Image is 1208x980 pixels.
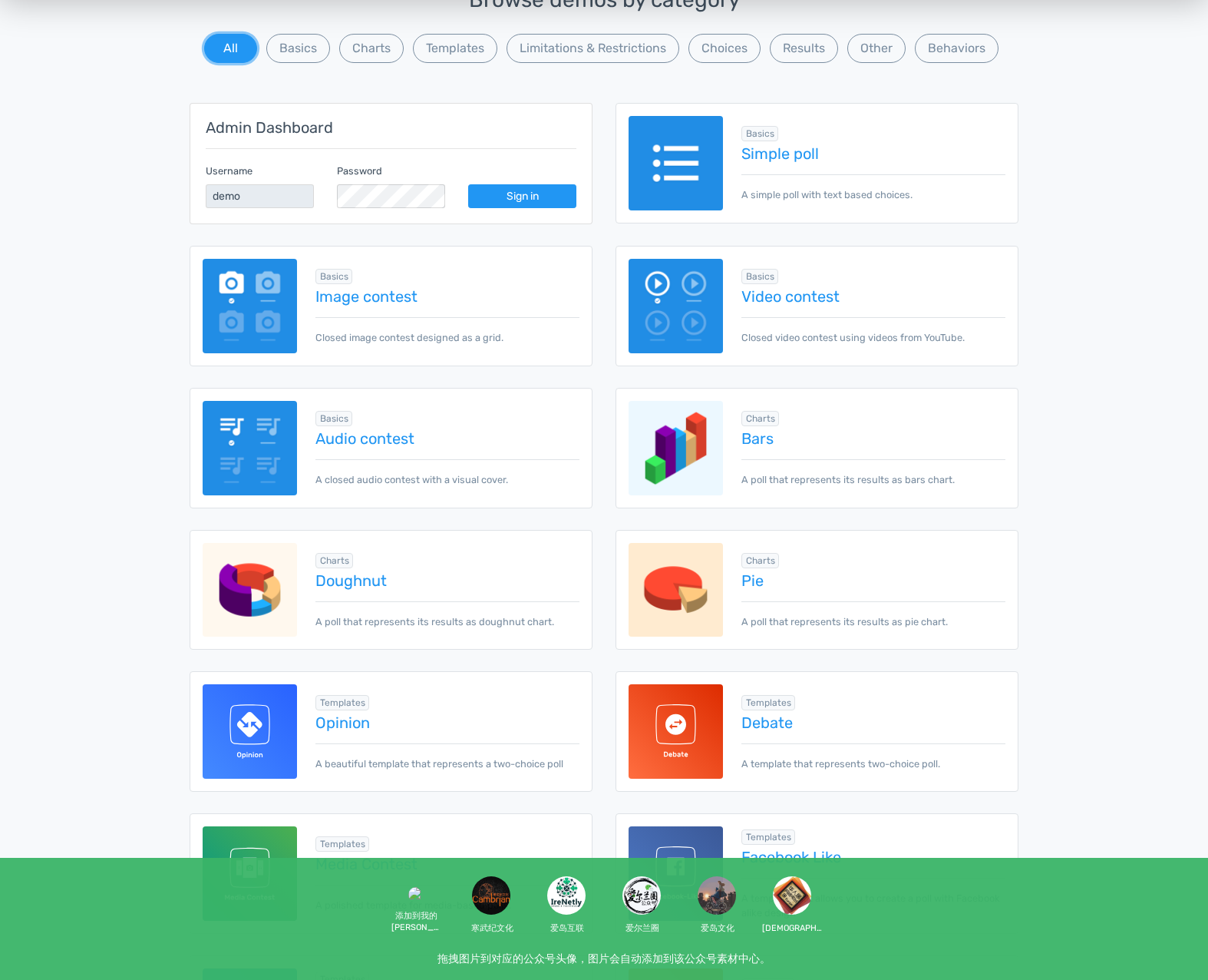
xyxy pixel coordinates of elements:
[203,684,297,779] img: opinion-template-for-totalpoll.svg
[741,714,1005,731] a: Debate
[741,269,779,284] span: Browse all in Basics
[315,572,579,589] a: Doughnut
[629,401,723,495] img: charts-bars.png.webp
[741,411,780,426] span: Browse all in Charts
[315,743,579,771] p: A beautiful template that represents a two-choice poll
[315,288,579,305] a: Image contest
[507,34,679,63] button: Limitations & Restrictions
[337,164,382,178] label: Password
[741,849,1005,866] a: Facebook Like
[741,430,1005,447] a: Bars
[741,459,1005,487] p: A poll that represents its results as bars chart.
[206,164,252,178] label: Username
[315,695,370,710] span: Browse all in Templates
[203,401,297,495] img: audio-poll.png.webp
[629,826,723,921] img: facebook-like-template-for-totalpoll.svg
[315,411,353,426] span: Browse all in Basics
[741,829,796,845] span: Browse all in Templates
[315,459,579,487] p: A closed audio contest with a visual cover.
[915,34,998,63] button: Behaviors
[315,836,370,852] span: Browse all in Templates
[339,34,404,63] button: Charts
[315,317,579,345] p: Closed image contest designed as a grid.
[468,184,576,208] a: Sign in
[741,317,1005,345] p: Closed video contest using videos from YouTube.
[629,543,723,637] img: charts-pie.png.webp
[847,34,906,63] button: Other
[741,126,779,141] span: Browse all in Basics
[770,34,838,63] button: Results
[315,856,579,872] a: Media Contest
[206,119,576,136] h5: Admin Dashboard
[203,259,297,353] img: image-poll.png.webp
[741,601,1005,629] p: A poll that represents its results as pie chart.
[688,34,761,63] button: Choices
[741,553,780,568] span: Browse all in Charts
[203,826,297,921] img: media-contest-template-for-totalpoll.svg
[741,695,796,710] span: Browse all in Templates
[315,601,579,629] p: A poll that represents its results as doughnut chart.
[315,553,354,568] span: Browse all in Charts
[315,269,353,284] span: Browse all in Basics
[315,714,579,731] a: Opinion
[315,430,579,447] a: Audio contest
[257,31,951,49] p: What's your favorite fruit?
[629,684,723,779] img: debate-template-for-totalpoll.svg
[629,116,723,210] img: text-poll.png.webp
[266,34,330,63] button: Basics
[741,145,1005,162] a: Simple poll
[741,288,1005,305] a: Video contest
[741,743,1005,771] p: A template that represents two-choice poll.
[204,34,257,63] button: All
[629,259,723,353] img: video-poll.png.webp
[413,34,497,63] button: Templates
[203,543,297,637] img: charts-doughnut.png.webp
[741,572,1005,589] a: Pie
[741,174,1005,202] p: A simple poll with text based choices.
